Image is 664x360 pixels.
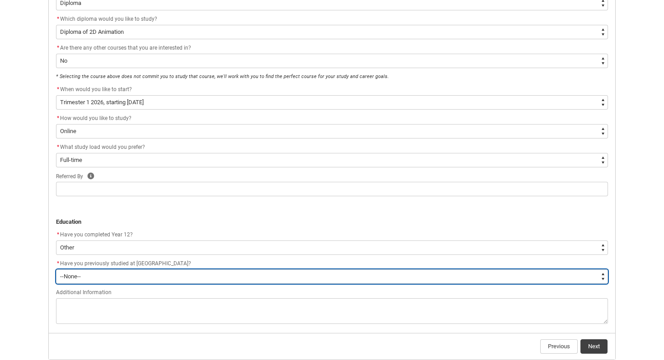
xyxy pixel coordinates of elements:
span: When would you like to start? [60,86,132,92]
button: Previous [540,339,578,354]
abbr: required [57,86,59,92]
strong: Education [56,218,81,225]
abbr: required [57,231,59,238]
button: Next [580,339,608,354]
span: Which diploma would you like to study? [60,16,157,22]
span: Referred By [56,173,83,180]
em: * Selecting the course above does not commit you to study that course, we'll work with you to fin... [56,74,389,79]
span: Additional Information [56,289,112,295]
span: Have you completed Year 12? [60,231,133,238]
abbr: required [57,260,59,267]
abbr: required [57,45,59,51]
span: How would you like to study? [60,115,131,121]
abbr: required [57,16,59,22]
span: Are there any other courses that you are interested in? [60,45,191,51]
span: What study load would you prefer? [60,144,145,150]
abbr: required [57,144,59,150]
abbr: required [57,115,59,121]
span: Have you previously studied at [GEOGRAPHIC_DATA]? [60,260,191,267]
